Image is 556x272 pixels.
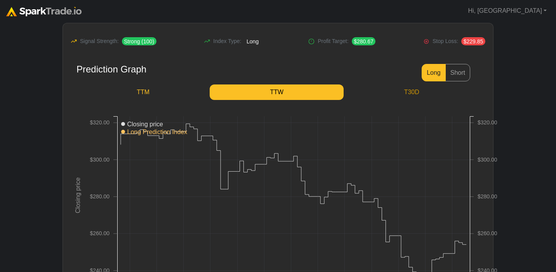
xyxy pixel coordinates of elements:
text: $320.00 [478,119,497,126]
a: T30D [344,84,480,100]
text: $300.00 [90,157,109,163]
a: TTW [210,84,344,100]
button: Short [445,64,470,81]
span: Strong (100) [122,37,156,45]
span: Profit Target: [318,37,348,45]
button: Long [422,64,446,81]
span: Long [244,37,261,45]
div: Prediction Graph [76,64,146,75]
a: Hi, [GEOGRAPHIC_DATA] [465,3,550,19]
text: Closing price [75,177,81,213]
a: TTM [76,84,210,100]
text: $280.00 [478,193,497,200]
text: $280.00 [90,193,109,200]
span: Index Type: [213,37,241,45]
text: $320.00 [90,119,109,126]
text: $300.00 [478,157,497,163]
span: $280.67 [352,37,376,45]
span: $229.85 [461,37,485,45]
span: Signal Strength: [80,37,119,45]
img: sparktrade.png [6,7,82,16]
span: Stop Loss: [433,37,458,45]
text: $260.00 [90,231,109,237]
text: $260.00 [478,231,497,237]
